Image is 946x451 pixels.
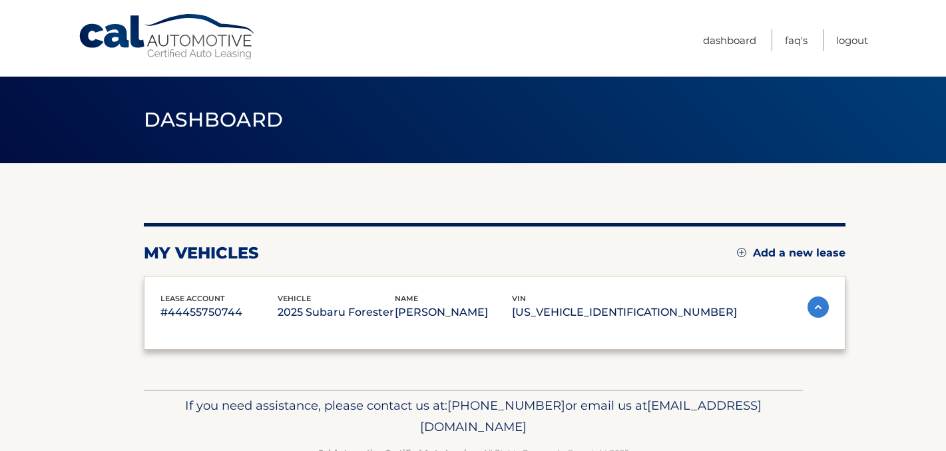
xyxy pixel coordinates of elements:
span: vin [512,294,526,303]
p: [PERSON_NAME] [395,303,512,322]
a: FAQ's [785,29,808,51]
p: 2025 Subaru Forester [278,303,395,322]
a: Dashboard [703,29,756,51]
a: Add a new lease [737,246,845,260]
span: [PHONE_NUMBER] [447,398,565,413]
h2: my vehicles [144,243,259,263]
a: Cal Automotive [78,13,258,61]
p: #44455750744 [160,303,278,322]
a: Logout [836,29,868,51]
span: name [395,294,418,303]
p: If you need assistance, please contact us at: or email us at [152,395,794,438]
img: add.svg [737,248,746,257]
span: [EMAIL_ADDRESS][DOMAIN_NAME] [420,398,762,434]
span: lease account [160,294,225,303]
p: [US_VEHICLE_IDENTIFICATION_NUMBER] [512,303,737,322]
img: accordion-active.svg [808,296,829,318]
span: Dashboard [144,107,284,132]
span: vehicle [278,294,311,303]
